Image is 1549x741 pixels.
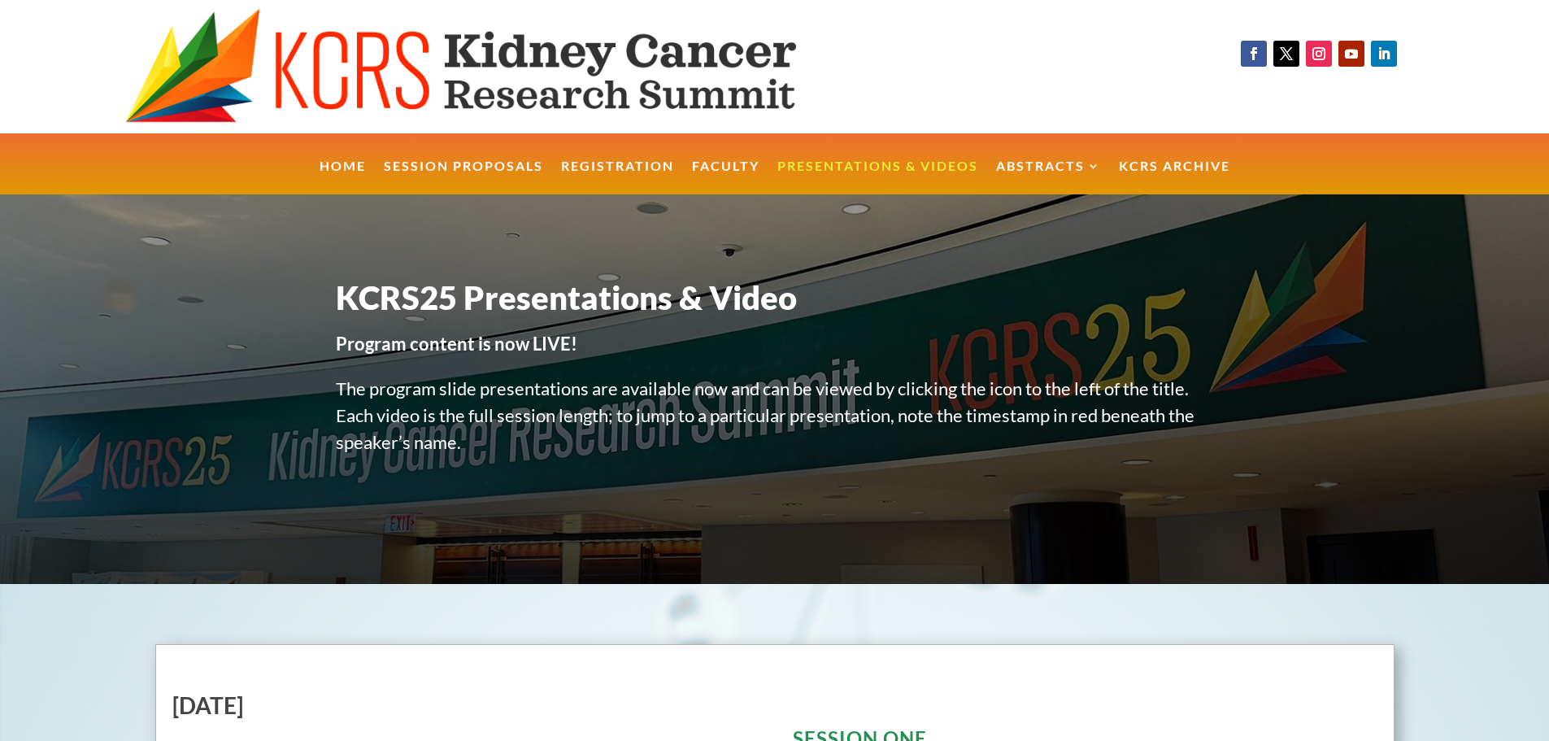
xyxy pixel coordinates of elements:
p: The program slide presentations are available now and can be viewed by clicking the icon to the l... [336,375,1214,473]
a: Abstracts [996,160,1101,195]
span: KCRS25 Presentations & Video [336,278,797,317]
a: Faculty [692,160,759,195]
a: Follow on Youtube [1338,41,1364,67]
h2: [DATE] [172,694,757,725]
a: Registration [561,160,674,195]
a: Session Proposals [384,160,543,195]
a: Home [320,160,366,195]
img: KCRS generic logo wide [125,8,878,125]
a: Follow on LinkedIn [1371,41,1397,67]
a: Presentations & Videos [777,160,978,195]
a: KCRS Archive [1119,160,1230,195]
a: Follow on Facebook [1241,41,1267,67]
a: Follow on Instagram [1306,41,1332,67]
strong: Program content is now LIVE! [336,333,577,355]
a: Follow on X [1273,41,1299,67]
